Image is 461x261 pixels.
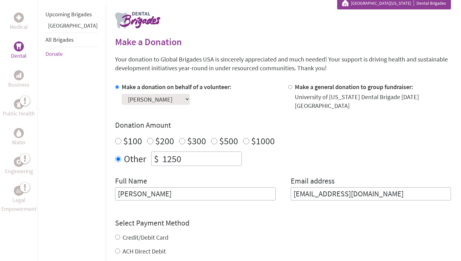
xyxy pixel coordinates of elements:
[14,70,24,80] div: Business
[123,247,166,255] label: ACH Direct Debit
[123,135,142,147] label: $100
[115,36,451,47] h2: Make a Donation
[14,186,24,196] div: Legal Empowerment
[115,176,147,187] label: Full Name
[151,152,161,166] div: $
[115,120,451,130] h4: Donation Amount
[16,43,21,49] img: Dental
[5,157,33,176] a: EngineeringEngineering
[45,47,98,61] li: Donate
[295,83,413,91] label: Make a general donation to group fundraiser:
[3,109,35,118] p: Public Health
[16,101,21,107] img: Public Health
[16,15,21,20] img: Medical
[16,129,21,136] img: Water
[115,55,451,72] p: Your donation to Global Brigades USA is sincerely appreciated and much needed! Your support is dr...
[16,159,21,164] img: Engineering
[8,80,29,89] p: Business
[10,13,28,31] a: MedicalMedical
[45,11,92,18] a: Upcoming Brigades
[11,51,27,60] p: Dental
[45,36,74,43] a: All Brigades
[14,99,24,109] div: Public Health
[123,233,168,241] label: Credit/Debit Card
[14,157,24,167] div: Engineering
[1,186,36,213] a: Legal EmpowermentLegal Empowerment
[122,83,231,91] label: Make a donation on behalf of a volunteer:
[1,196,36,213] p: Legal Empowerment
[115,187,276,200] input: Enter Full Name
[45,21,98,33] li: Panama
[115,218,451,228] h4: Select Payment Method
[5,167,33,176] p: Engineering
[48,22,98,29] a: [GEOGRAPHIC_DATA]
[12,138,26,147] p: Water
[161,152,241,166] input: Enter Amount
[16,73,21,78] img: Business
[14,128,24,138] div: Water
[45,8,98,21] li: Upcoming Brigades
[155,135,174,147] label: $200
[291,176,335,187] label: Email address
[291,187,451,200] input: Your Email
[16,189,21,193] img: Legal Empowerment
[3,99,35,118] a: Public HealthPublic Health
[295,93,451,110] div: University of [US_STATE] Dental Brigade [DATE] [GEOGRAPHIC_DATA]
[251,135,275,147] label: $1000
[115,12,160,29] img: logo-dental.png
[11,41,27,60] a: DentalDental
[219,135,238,147] label: $500
[10,23,28,31] p: Medical
[124,152,146,166] label: Other
[45,50,63,57] a: Donate
[14,41,24,51] div: Dental
[12,128,26,147] a: WaterWater
[8,70,29,89] a: BusinessBusiness
[14,13,24,23] div: Medical
[187,135,206,147] label: $300
[45,33,98,47] li: All Brigades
